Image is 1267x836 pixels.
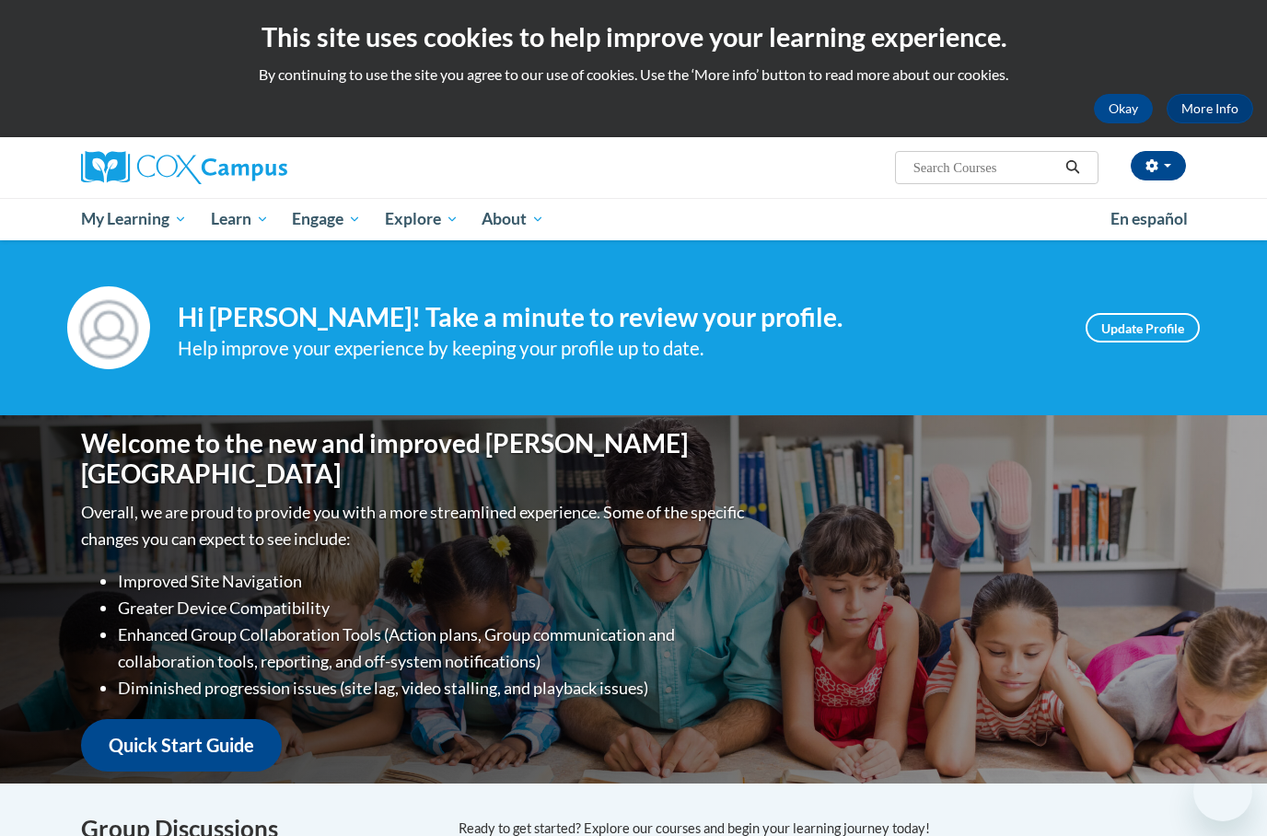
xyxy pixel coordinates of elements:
p: By continuing to use the site you agree to our use of cookies. Use the ‘More info’ button to read... [14,64,1253,85]
img: Profile Image [67,286,150,369]
span: En español [1110,209,1188,228]
span: Engage [292,208,361,230]
li: Enhanced Group Collaboration Tools (Action plans, Group communication and collaboration tools, re... [118,621,749,675]
li: Greater Device Compatibility [118,595,749,621]
a: Engage [280,198,373,240]
input: Search Courses [912,157,1059,179]
h2: This site uses cookies to help improve your learning experience. [14,18,1253,55]
button: Search [1059,157,1087,179]
a: En español [1098,200,1200,238]
a: Cox Campus [81,151,431,184]
button: Okay [1094,94,1153,123]
a: More Info [1167,94,1253,123]
div: Main menu [53,198,1214,240]
img: Cox Campus [81,151,287,184]
a: Update Profile [1086,313,1200,343]
button: Account Settings [1131,151,1186,180]
a: About [471,198,557,240]
span: My Learning [81,208,187,230]
span: About [482,208,544,230]
a: My Learning [69,198,199,240]
a: Quick Start Guide [81,719,282,772]
span: Learn [211,208,269,230]
span: Explore [385,208,459,230]
iframe: Button to launch messaging window [1193,762,1252,821]
a: Learn [199,198,281,240]
h4: Hi [PERSON_NAME]! Take a minute to review your profile. [178,302,1058,333]
div: Help improve your experience by keeping your profile up to date. [178,333,1058,364]
h1: Welcome to the new and improved [PERSON_NAME][GEOGRAPHIC_DATA] [81,428,749,490]
li: Improved Site Navigation [118,568,749,595]
a: Explore [373,198,471,240]
li: Diminished progression issues (site lag, video stalling, and playback issues) [118,675,749,702]
p: Overall, we are proud to provide you with a more streamlined experience. Some of the specific cha... [81,499,749,552]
